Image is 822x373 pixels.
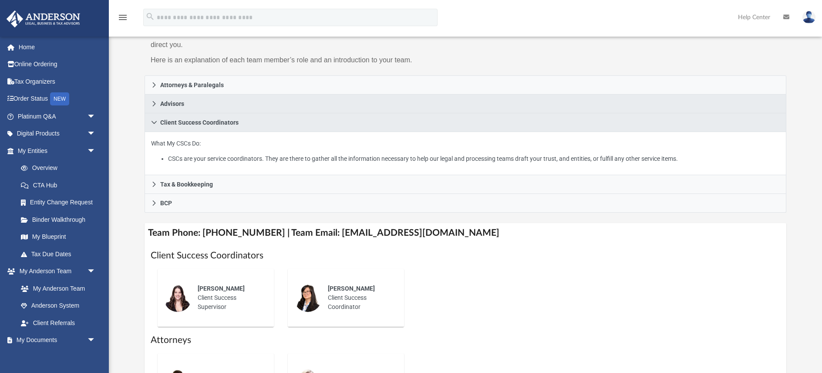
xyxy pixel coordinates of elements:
div: Client Success Coordinators [145,132,786,175]
span: arrow_drop_down [87,263,104,281]
span: arrow_drop_down [87,332,104,349]
a: Anderson System [12,297,104,315]
a: Digital Productsarrow_drop_down [6,125,109,142]
a: Home [6,38,109,56]
p: What My CSCs Do: [151,138,780,164]
p: Here is an explanation of each team member’s role and an introduction to your team. [151,54,459,66]
img: Anderson Advisors Platinum Portal [4,10,83,27]
a: CTA Hub [12,176,109,194]
span: BCP [160,200,172,206]
span: Advisors [160,101,184,107]
span: [PERSON_NAME] [198,285,245,292]
a: Tax Due Dates [12,245,109,263]
a: Platinum Q&Aarrow_drop_down [6,108,109,125]
i: search [145,12,155,21]
span: arrow_drop_down [87,125,104,143]
div: NEW [50,92,69,105]
a: Tax & Bookkeeping [145,175,786,194]
li: CSCs are your service coordinators. They are there to gather all the information necessary to hel... [168,153,780,164]
a: Advisors [145,95,786,113]
span: Attorneys & Paralegals [160,82,224,88]
a: Tax Organizers [6,73,109,90]
span: [PERSON_NAME] [328,285,375,292]
a: My Anderson Team [12,280,100,297]
a: menu [118,17,128,23]
h1: Attorneys [151,334,780,346]
a: Entity Change Request [12,194,109,211]
img: thumbnail [294,284,322,312]
span: arrow_drop_down [87,142,104,160]
a: Overview [12,159,109,177]
span: arrow_drop_down [87,108,104,125]
span: Tax & Bookkeeping [160,181,213,187]
i: menu [118,12,128,23]
a: My Entitiesarrow_drop_down [6,142,109,159]
div: Client Success Coordinator [322,278,398,318]
div: Client Success Supervisor [192,278,268,318]
span: Client Success Coordinators [160,119,239,125]
a: Online Ordering [6,56,109,73]
a: My Blueprint [12,228,104,246]
a: Attorneys & Paralegals [145,75,786,95]
a: Client Success Coordinators [145,113,786,132]
a: My Anderson Teamarrow_drop_down [6,263,104,280]
a: Client Referrals [12,314,104,332]
h1: Client Success Coordinators [151,249,780,262]
img: User Pic [802,11,815,24]
a: Binder Walkthrough [12,211,109,228]
a: BCP [145,194,786,213]
a: Order StatusNEW [6,90,109,108]
h4: Team Phone: [PHONE_NUMBER] | Team Email: [EMAIL_ADDRESS][DOMAIN_NAME] [145,223,786,243]
a: My Documentsarrow_drop_down [6,332,104,349]
img: thumbnail [164,284,192,312]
